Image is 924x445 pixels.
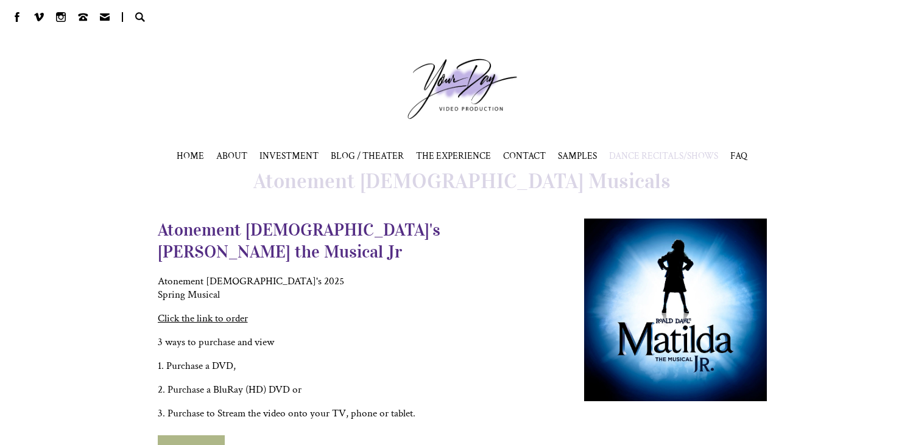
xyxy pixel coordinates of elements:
a: Click the link to order [158,312,248,325]
h1: Atonement [DEMOGRAPHIC_DATA] Musicals [158,168,767,194]
span: SAMPLES [558,150,597,162]
a: Your Day Production Logo [389,40,535,138]
p: Atonement [DEMOGRAPHIC_DATA]'s 2025 Spring Musical [158,275,560,301]
a: THE EXPERIENCE [416,150,491,162]
p: 3 ways to purchase and view [158,335,560,349]
a: BLOG / THEATER [331,150,404,162]
a: ABOUT [216,150,247,162]
h3: Atonement [DEMOGRAPHIC_DATA]'s [PERSON_NAME] the Musical Jr [158,219,560,262]
a: CONTACT [503,150,546,162]
a: FAQ [730,150,747,162]
a: HOME [177,150,204,162]
p: 1. Purchase a DVD, [158,359,560,373]
p: 3. Purchase to Stream the video onto your TV, phone or tablet. [158,407,560,420]
p: 2. Purchase a BluRay (HD) DVD or [158,383,560,396]
a: INVESTMENT [259,150,319,162]
span: DANCE RECITALS/SHOWS [609,150,718,162]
